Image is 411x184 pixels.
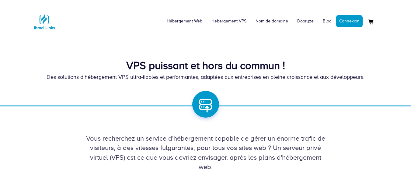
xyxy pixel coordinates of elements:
a: Nom de domaine [251,12,293,30]
a: Hébergement Web [162,12,207,30]
a: Hébergement VPS [207,12,251,30]
div: Des solutions d'hébergement VPS ultra-fiables et performantes, adaptées aux entreprises en pleine... [32,73,379,81]
div: Vous recherchez un service d'hébergement capable de gérer un énorme trafic de visiteurs, à des vi... [32,134,379,172]
a: Connexion [336,15,363,27]
a: Dooryze [293,12,318,30]
a: Logo Ibraci Links [32,5,57,34]
a: Blog [318,12,336,30]
img: Logo Ibraci Links [32,10,57,34]
div: VPS puissant et hors du commun ! [32,58,379,73]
